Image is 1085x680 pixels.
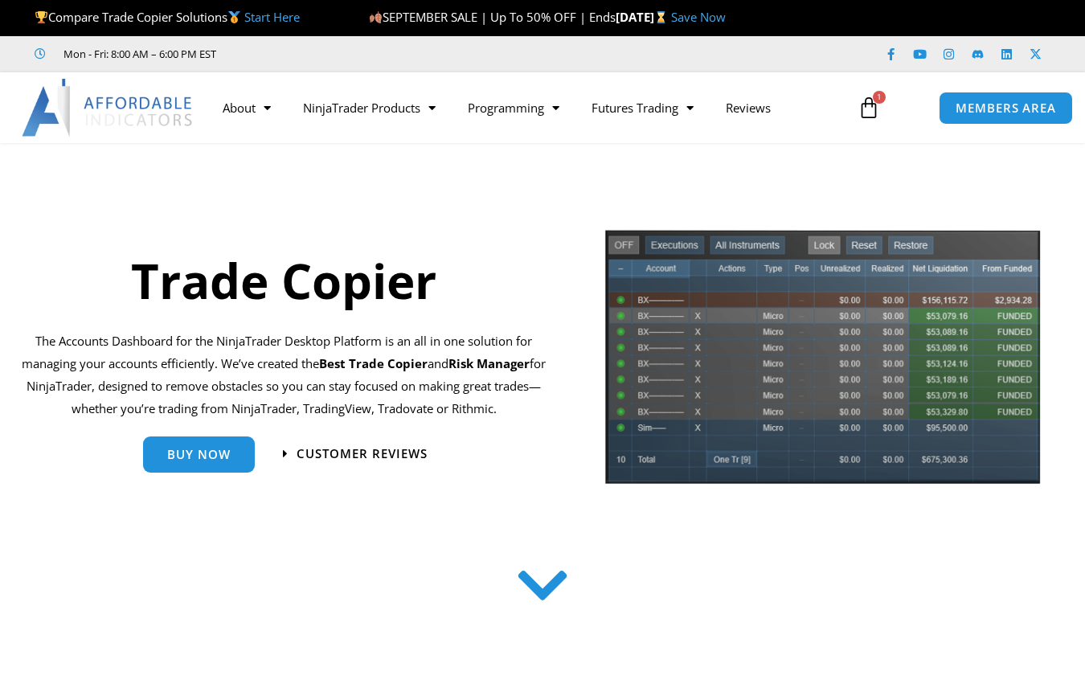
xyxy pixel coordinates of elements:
[22,79,194,137] img: LogoAI | Affordable Indicators – NinjaTrader
[12,247,555,314] h1: Trade Copier
[939,92,1073,125] a: MEMBERS AREA
[283,448,428,460] a: Customer Reviews
[239,46,480,62] iframe: Customer reviews powered by Trustpilot
[59,44,216,63] span: Mon - Fri: 8:00 AM – 6:00 PM EST
[244,9,300,25] a: Start Here
[167,449,231,461] span: Buy Now
[35,11,47,23] img: 🏆
[287,89,452,126] a: NinjaTrader Products
[143,436,255,473] a: Buy Now
[207,89,847,126] nav: Menu
[616,9,671,25] strong: [DATE]
[12,330,555,420] p: The Accounts Dashboard for the NinjaTrader Desktop Platform is an all in one solution for managin...
[671,9,726,25] a: Save Now
[956,102,1056,114] span: MEMBERS AREA
[873,91,886,104] span: 1
[655,11,667,23] img: ⌛
[575,89,710,126] a: Futures Trading
[452,89,575,126] a: Programming
[207,89,287,126] a: About
[833,84,904,131] a: 1
[369,9,616,25] span: SEPTEMBER SALE | Up To 50% OFF | Ends
[319,355,428,371] b: Best Trade Copier
[228,11,240,23] img: 🥇
[297,448,428,460] span: Customer Reviews
[35,9,300,25] span: Compare Trade Copier Solutions
[448,355,530,371] strong: Risk Manager
[604,228,1042,496] img: tradecopier | Affordable Indicators – NinjaTrader
[370,11,382,23] img: 🍂
[710,89,787,126] a: Reviews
